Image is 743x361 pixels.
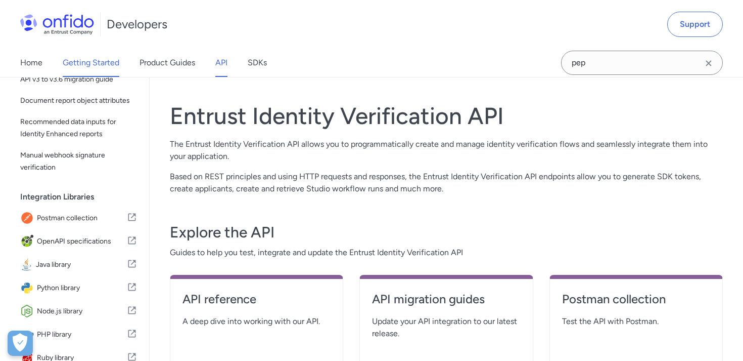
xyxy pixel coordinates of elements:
[37,211,127,225] span: Postman collection
[20,49,42,77] a: Home
[20,258,36,272] img: IconJava library
[16,145,141,178] a: Manual webhook signature verification
[562,291,710,315] a: Postman collection
[562,315,710,328] span: Test the API with Postman.
[182,291,331,307] h4: API reference
[170,222,723,243] h3: Explore the API
[562,291,710,307] h4: Postman collection
[16,69,141,90] a: API v3 to v3.6 migration guide
[170,171,723,195] p: Based on REST principles and using HTTP requests and responses, the Entrust Identity Verification...
[16,277,141,299] a: IconPython libraryPython library
[16,207,141,229] a: IconPostman collectionPostman collection
[16,254,141,276] a: IconJava libraryJava library
[20,211,37,225] img: IconPostman collection
[16,324,141,346] a: IconPHP libraryPHP library
[20,187,145,207] div: Integration Libraries
[170,138,723,163] p: The Entrust Identity Verification API allows you to programmatically create and manage identity v...
[20,14,94,34] img: Onfido Logo
[37,328,127,342] span: PHP library
[372,291,520,307] h4: API migration guides
[170,102,723,130] h1: Entrust Identity Verification API
[37,304,127,318] span: Node.js library
[16,300,141,323] a: IconNode.js libraryNode.js library
[20,234,37,249] img: IconOpenAPI specifications
[20,149,137,174] span: Manual webhook signature verification
[36,258,127,272] span: Java library
[63,49,119,77] a: Getting Started
[140,49,195,77] a: Product Guides
[20,73,137,86] span: API v3 to v3.6 migration guide
[20,281,37,295] img: IconPython library
[667,12,723,37] a: Support
[372,315,520,340] span: Update your API integration to our latest release.
[20,304,37,318] img: IconNode.js library
[8,331,33,356] button: Open Preferences
[182,291,331,315] a: API reference
[107,16,167,32] h1: Developers
[20,116,137,140] span: Recommended data inputs for Identity Enhanced reports
[215,49,227,77] a: API
[182,315,331,328] span: A deep dive into working with our API.
[20,328,37,342] img: IconPHP library
[16,112,141,144] a: Recommended data inputs for Identity Enhanced reports
[8,331,33,356] div: Cookie Preferences
[248,49,267,77] a: SDKs
[16,230,141,253] a: IconOpenAPI specificationsOpenAPI specifications
[16,91,141,111] a: Document report object attributes
[37,234,127,249] span: OpenAPI specifications
[372,291,520,315] a: API migration guides
[20,95,137,107] span: Document report object attributes
[561,51,723,75] input: Onfido search input field
[703,57,715,69] svg: Clear search field button
[170,247,723,259] span: Guides to help you test, integrate and update the Entrust Identity Verification API
[37,281,127,295] span: Python library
